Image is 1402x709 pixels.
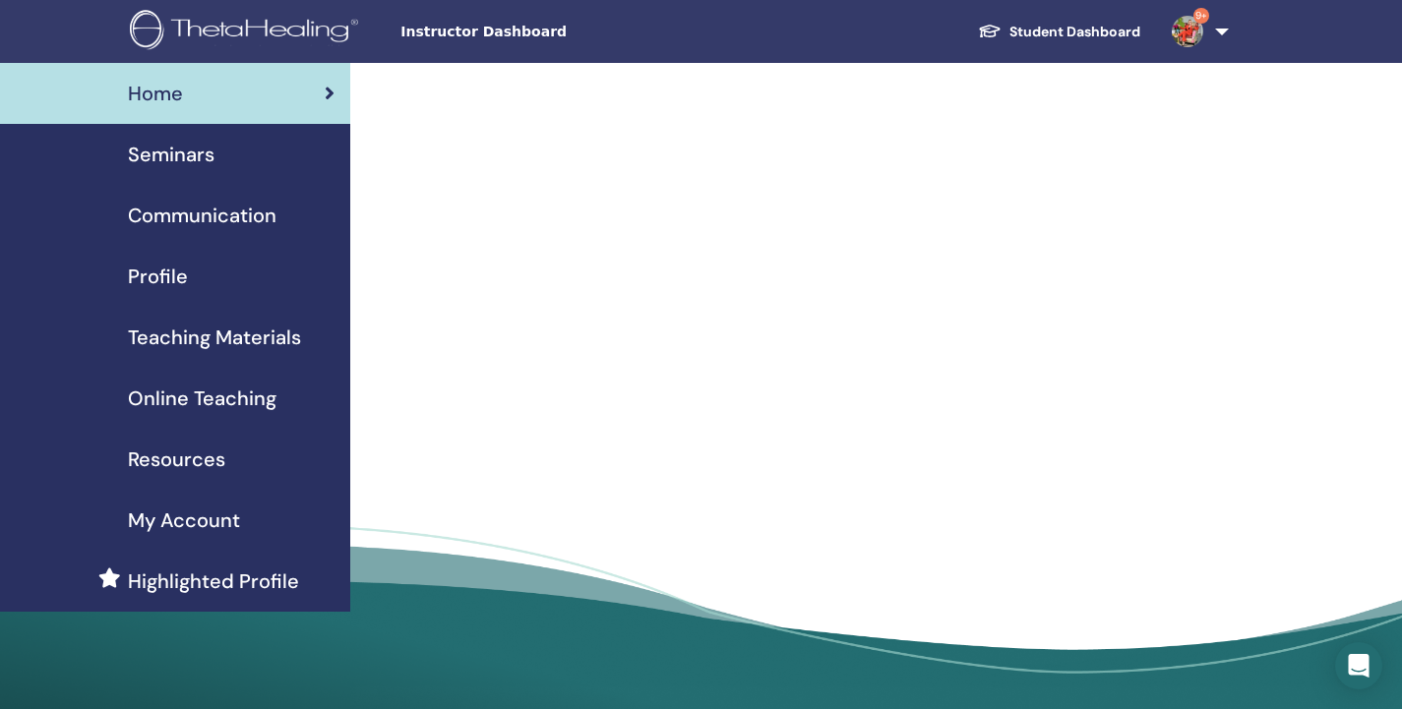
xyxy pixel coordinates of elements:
[1172,16,1203,47] img: default.jpg
[128,79,183,108] span: Home
[128,566,299,596] span: Highlighted Profile
[1193,8,1209,24] span: 9+
[128,384,276,413] span: Online Teaching
[128,262,188,291] span: Profile
[128,505,240,535] span: My Account
[128,444,225,474] span: Resources
[400,22,696,42] span: Instructor Dashboard
[128,201,276,230] span: Communication
[978,23,1002,39] img: graduation-cap-white.svg
[128,323,301,352] span: Teaching Materials
[1335,642,1382,689] div: Open Intercom Messenger
[130,10,365,54] img: logo.png
[962,14,1156,50] a: Student Dashboard
[128,140,214,169] span: Seminars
